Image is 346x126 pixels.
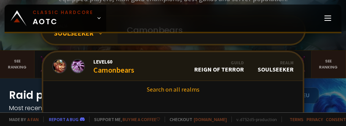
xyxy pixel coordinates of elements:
[258,60,294,73] div: Soulseeker
[123,117,160,122] a: Buy me a coffee
[33,9,93,27] span: AOTC
[93,58,134,65] span: Level 60
[93,58,134,75] div: Camonbears
[194,60,244,73] div: Reign of Terror
[5,5,106,32] a: Classic HardcoreAOTC
[194,60,244,65] div: Guild
[307,117,323,122] a: Privacy
[43,81,303,98] a: Search on all realms
[49,117,79,122] a: Report a bug
[39,55,99,63] div: Mak'Gora
[311,51,346,78] a: Seeranking
[27,117,39,122] a: a fan
[231,117,277,122] span: v. d752d5 - production
[33,9,93,16] small: Classic Hardcore
[289,117,304,122] a: Terms
[303,92,310,100] small: EU
[258,60,294,65] div: Realm
[89,117,160,122] span: Support me,
[326,117,346,122] a: Consent
[165,117,227,122] span: Checkout
[9,87,85,103] h1: Raid progress
[194,117,227,122] a: [DOMAIN_NAME]
[5,117,39,122] span: Made by
[43,52,303,81] a: Level60CamonbearsGuildReign of TerrorRealmSoulseeker
[35,51,104,78] a: Mak'Gora#2Rivench100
